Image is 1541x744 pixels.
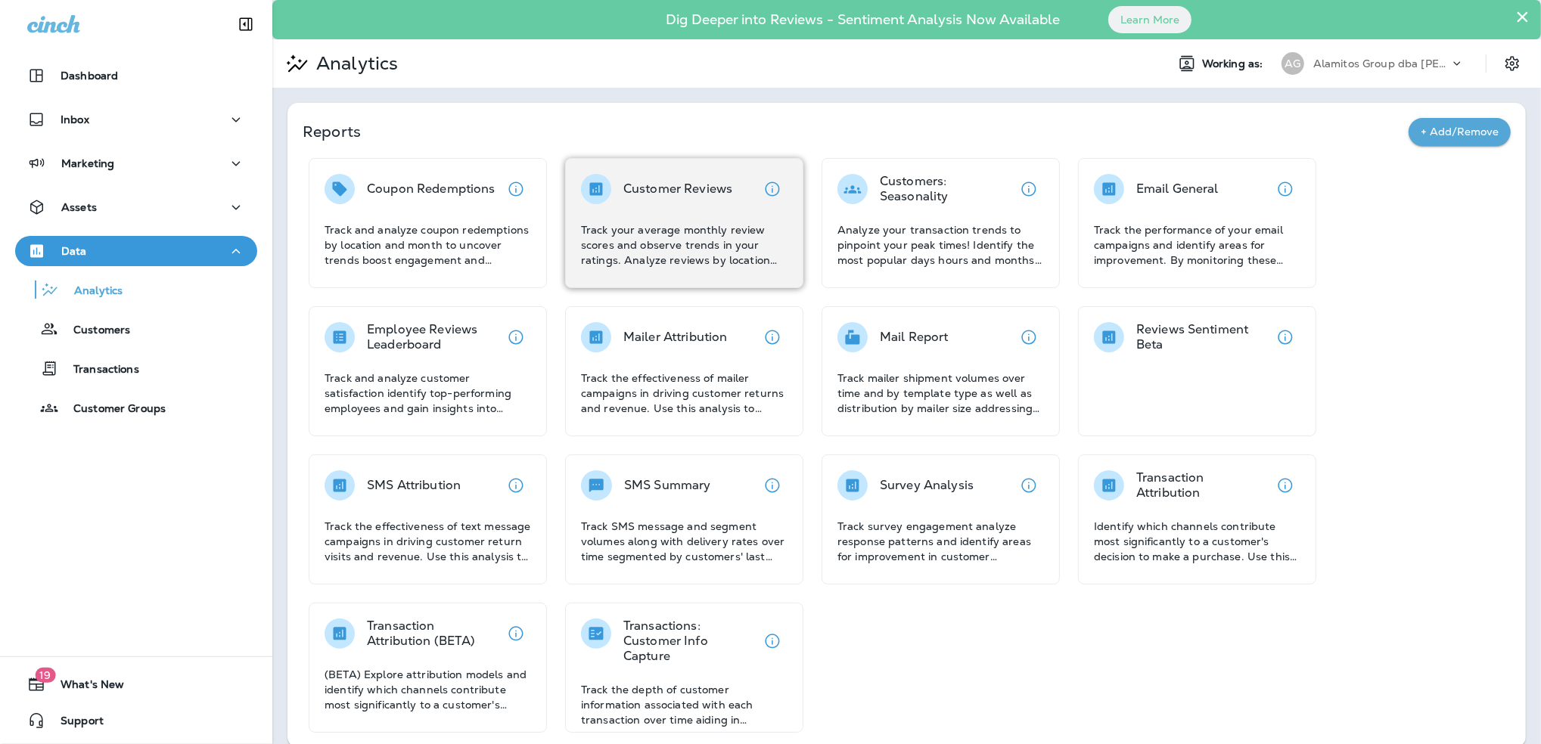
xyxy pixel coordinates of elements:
button: View details [757,626,788,656]
p: Transaction Attribution [1136,470,1270,501]
button: Support [15,705,257,736]
button: Settings [1499,50,1526,77]
p: Transaction Attribution (BETA) [367,618,501,649]
button: Marketing [15,148,257,178]
p: Mailer Attribution [623,330,728,345]
button: 19What's New [15,669,257,699]
p: Track survey engagement analyze response patterns and identify areas for improvement in customer ... [837,519,1044,564]
button: View details [1270,174,1300,204]
button: Analytics [15,274,257,305]
button: View details [501,174,531,204]
p: Analyze your transaction trends to pinpoint your peak times! Identify the most popular days hours... [837,222,1044,268]
button: View details [1270,470,1300,501]
p: Assets [61,201,97,213]
p: Reviews Sentiment Beta [1136,322,1270,352]
p: Track the effectiveness of mailer campaigns in driving customer returns and revenue. Use this ana... [581,370,788,416]
p: SMS Attribution [367,478,461,493]
button: Transactions [15,352,257,384]
button: View details [757,322,788,352]
p: Customer Reviews [623,181,732,197]
p: Track the performance of your email campaigns and identify areas for improvement. By monitoring t... [1094,222,1300,268]
span: 19 [35,668,55,683]
p: Track and analyze coupon redemptions by location and month to uncover trends boost engagement and... [325,222,531,268]
button: View details [757,174,788,204]
p: Inbox [61,113,89,126]
span: What's New [45,678,124,696]
p: Dashboard [61,70,118,82]
button: Data [15,236,257,266]
p: Data [61,245,87,257]
p: SMS Summary [624,478,711,493]
p: Transactions: Customer Info Capture [623,618,757,664]
p: Track and analyze customer satisfaction identify top-performing employees and gain insights into ... [325,370,531,416]
button: View details [1014,174,1044,204]
p: Track the depth of customer information associated with each transaction over time aiding in asse... [581,682,788,727]
p: Customers: Seasonality [880,174,1014,204]
button: Learn More [1108,6,1191,33]
span: Working as: [1202,57,1266,70]
p: Track mailer shipment volumes over time and by template type as well as distribution by mailer si... [837,370,1044,416]
p: Employee Reviews Leaderboard [367,322,501,352]
button: Customers [15,313,257,345]
button: View details [1270,322,1300,352]
p: Survey Analysis [880,478,974,493]
p: Alamitos Group dba [PERSON_NAME] [1313,57,1449,70]
button: Inbox [15,104,257,135]
button: + Add/Remove [1409,118,1511,146]
button: View details [501,470,531,501]
p: Track the effectiveness of text message campaigns in driving customer return visits and revenue. ... [325,519,531,564]
p: Track your average monthly review scores and observe trends in your ratings. Analyze reviews by l... [581,222,788,268]
p: Coupon Redemptions [367,181,496,197]
p: Customers [58,324,130,338]
p: Reports [303,121,1409,142]
button: View details [1014,322,1044,352]
p: Dig Deeper into Reviews - Sentiment Analysis Now Available [622,17,1104,22]
p: Analytics [310,52,398,75]
p: (BETA) Explore attribution models and identify which channels contribute most significantly to a ... [325,667,531,712]
p: Email General [1136,181,1219,197]
p: Customer Groups [58,402,166,417]
button: Dashboard [15,60,257,91]
div: AG [1282,52,1304,75]
button: Assets [15,192,257,222]
p: Identify which channels contribute most significantly to a customer's decision to make a purchase... [1094,519,1300,564]
button: View details [1014,470,1044,501]
p: Marketing [61,157,114,169]
button: Customer Groups [15,392,257,423]
button: Collapse Sidebar [225,9,267,39]
button: View details [757,470,788,501]
button: View details [501,322,531,352]
p: Track SMS message and segment volumes along with delivery rates over time segmented by customers'... [581,519,788,564]
button: Close [1515,5,1530,29]
p: Analytics [59,284,123,299]
p: Transactions [58,363,139,377]
button: View details [501,618,531,649]
p: Mail Report [880,330,949,345]
span: Support [45,715,104,733]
